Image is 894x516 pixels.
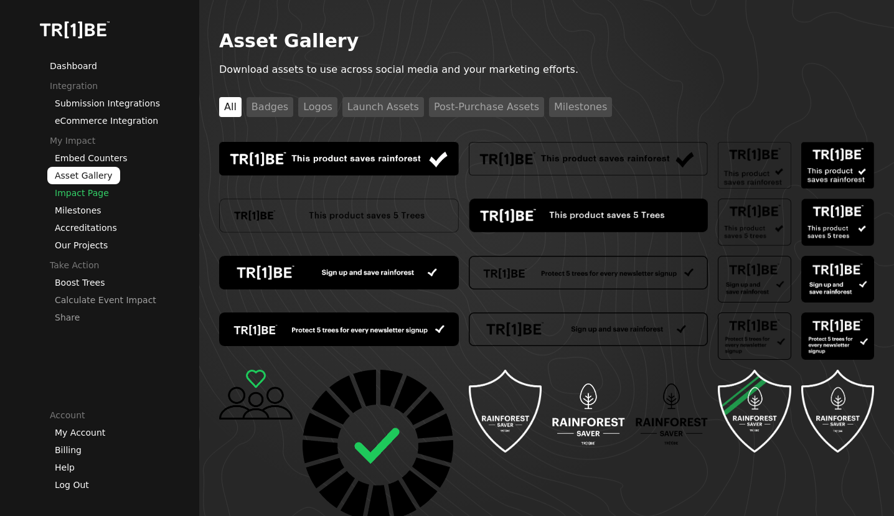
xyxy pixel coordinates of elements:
p: Integration [50,80,199,92]
a: Calculate Event Impact [55,295,156,305]
button: Log Out [55,479,89,491]
a: eCommerce Integration [55,116,158,126]
a: Billing [55,445,82,455]
button: Post-Purchase Assets [429,97,544,117]
button: All [219,97,242,117]
p: My Impact [50,134,199,147]
button: Badges [247,97,293,117]
a: Submission Integrations [55,98,160,108]
p: Account [50,409,199,421]
button: Launch Assets [342,97,424,117]
a: Share [55,312,80,322]
a: My Account [55,428,105,438]
a: Impact Page [55,188,109,198]
a: Embed Counters [55,153,128,163]
p: Take Action [50,259,199,271]
p: Download assets to use across social media and your marketing efforts. [219,62,874,77]
h1: Asset Gallery [219,30,874,52]
a: Accreditations [55,223,117,233]
a: Boost Trees [55,278,105,288]
button: Logos [298,97,337,117]
a: Asset Gallery [47,167,120,184]
a: Dashboard [50,61,97,71]
button: Help [55,461,75,474]
button: Milestones [549,97,612,117]
a: Milestones [55,205,101,215]
a: Our Projects [55,240,108,250]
